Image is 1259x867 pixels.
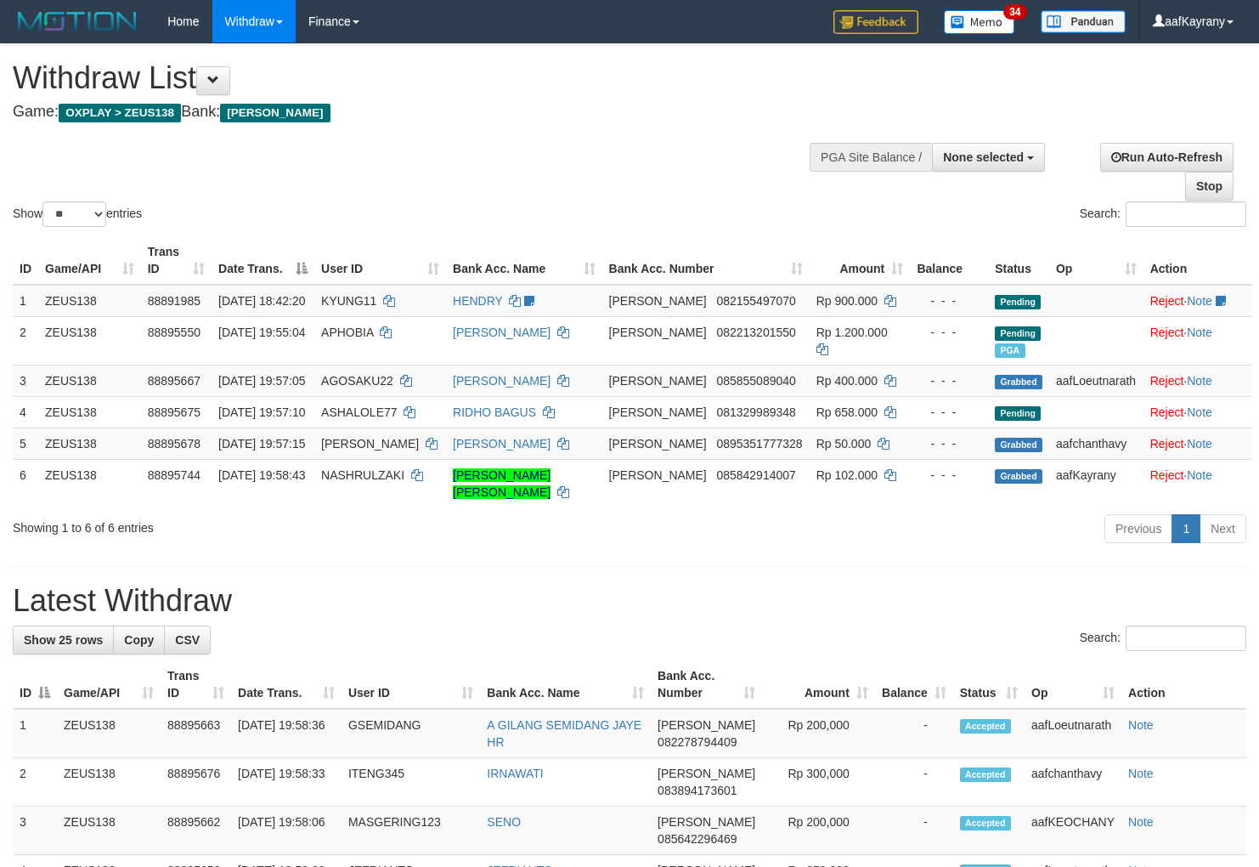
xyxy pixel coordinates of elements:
[658,767,755,780] span: [PERSON_NAME]
[13,459,38,507] td: 6
[218,326,305,339] span: [DATE] 19:55:04
[1187,405,1212,419] a: Note
[342,758,480,807] td: ITENG345
[917,324,981,341] div: - - -
[910,236,988,285] th: Balance
[13,807,57,855] td: 3
[161,709,231,758] td: 88895663
[1128,815,1154,829] a: Note
[453,468,550,499] a: [PERSON_NAME] [PERSON_NAME]
[917,435,981,452] div: - - -
[13,626,114,654] a: Show 25 rows
[716,405,795,419] span: Copy 081329989348 to clipboard
[57,660,161,709] th: Game/API: activate to sort column ascending
[321,294,376,308] span: KYUNG11
[1128,767,1154,780] a: Note
[1150,405,1184,419] a: Reject
[231,709,342,758] td: [DATE] 19:58:36
[212,236,314,285] th: Date Trans.: activate to sort column descending
[658,718,755,732] span: [PERSON_NAME]
[609,294,707,308] span: [PERSON_NAME]
[148,437,200,450] span: 88895678
[651,660,762,709] th: Bank Acc. Number: activate to sort column ascending
[148,374,200,388] span: 88895667
[218,437,305,450] span: [DATE] 19:57:15
[658,735,737,749] span: Copy 082278794409 to clipboard
[231,660,342,709] th: Date Trans.: activate to sort column ascending
[487,718,641,749] a: A GILANG SEMIDANG JAYE HR
[13,584,1246,618] h1: Latest Withdraw
[1080,626,1246,651] label: Search:
[13,396,38,428] td: 4
[38,316,141,365] td: ZEUS138
[1150,326,1184,339] a: Reject
[1041,10,1126,33] img: panduan.png
[161,807,231,855] td: 88895662
[762,807,875,855] td: Rp 200,000
[342,709,480,758] td: GSEMIDANG
[161,660,231,709] th: Trans ID: activate to sort column ascending
[220,104,330,122] span: [PERSON_NAME]
[816,405,878,419] span: Rp 658.000
[1049,365,1143,396] td: aafLoeutnarath
[995,343,1025,358] span: Marked by aafanarl
[1150,437,1184,450] a: Reject
[602,236,810,285] th: Bank Acc. Number: activate to sort column ascending
[1025,758,1121,807] td: aafchanthavy
[1171,514,1200,543] a: 1
[995,438,1042,452] span: Grabbed
[1100,143,1234,172] a: Run Auto-Refresh
[995,326,1041,341] span: Pending
[487,767,543,780] a: IRNAWATI
[453,326,550,339] a: [PERSON_NAME]
[1187,437,1212,450] a: Note
[342,660,480,709] th: User ID: activate to sort column ascending
[988,236,1049,285] th: Status
[446,236,602,285] th: Bank Acc. Name: activate to sort column ascending
[148,468,200,482] span: 88895744
[13,316,38,365] td: 2
[917,372,981,389] div: - - -
[13,365,38,396] td: 3
[716,437,802,450] span: Copy 0895351777328 to clipboard
[321,437,419,450] span: [PERSON_NAME]
[321,326,373,339] span: APHOBIA
[960,719,1011,734] span: Accepted
[1150,468,1184,482] a: Reject
[453,294,503,308] a: HENDRY
[13,428,38,459] td: 5
[141,236,212,285] th: Trans ID: activate to sort column ascending
[816,437,872,450] span: Rp 50.000
[1143,316,1252,365] td: ·
[658,832,737,846] span: Copy 085642296469 to clipboard
[13,104,822,121] h4: Game: Bank:
[57,709,161,758] td: ZEUS138
[38,396,141,428] td: ZEUS138
[1104,514,1172,543] a: Previous
[321,468,404,482] span: NASHRULZAKI
[1080,201,1246,227] label: Search:
[314,236,446,285] th: User ID: activate to sort column ascending
[1143,236,1252,285] th: Action
[13,660,57,709] th: ID: activate to sort column descending
[13,285,38,317] td: 1
[932,143,1045,172] button: None selected
[342,807,480,855] td: MASGERING123
[1143,396,1252,428] td: ·
[816,468,878,482] span: Rp 102.000
[609,326,707,339] span: [PERSON_NAME]
[1126,626,1246,651] input: Search:
[1143,428,1252,459] td: ·
[453,437,550,450] a: [PERSON_NAME]
[1143,459,1252,507] td: ·
[13,709,57,758] td: 1
[944,10,1015,34] img: Button%20Memo.svg
[13,201,142,227] label: Show entries
[13,61,822,95] h1: Withdraw List
[13,758,57,807] td: 2
[487,815,521,829] a: SENO
[943,150,1024,164] span: None selected
[716,326,795,339] span: Copy 082213201550 to clipboard
[762,660,875,709] th: Amount: activate to sort column ascending
[24,633,103,647] span: Show 25 rows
